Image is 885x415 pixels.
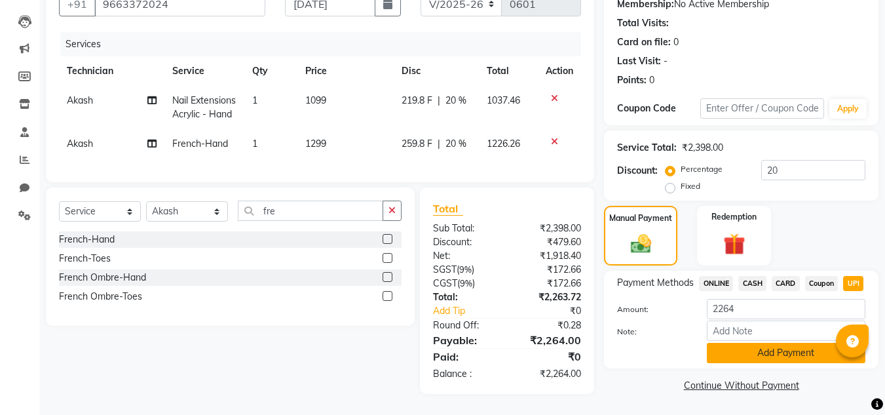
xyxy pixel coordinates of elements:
[607,379,876,393] a: Continue Without Payment
[829,99,867,119] button: Apply
[402,137,432,151] span: 259.8 F
[423,304,521,318] a: Add Tip
[700,98,824,119] input: Enter Offer / Coupon Code
[699,276,733,291] span: ONLINE
[67,94,93,106] span: Akash
[507,319,591,332] div: ₹0.28
[707,321,865,341] input: Add Note
[607,304,696,315] label: Amount:
[738,276,766,291] span: CASH
[305,94,326,106] span: 1099
[423,249,507,263] div: Net:
[252,94,257,106] span: 1
[624,232,658,256] img: _cash.svg
[460,278,472,288] span: 9%
[59,252,111,266] div: French-Toes
[507,235,591,249] div: ₹479.60
[507,263,591,277] div: ₹172.66
[238,201,383,221] input: Search or Scan
[507,249,591,263] div: ₹1,918.40
[772,276,800,291] span: CARD
[433,277,457,289] span: CGST
[617,16,669,30] div: Total Visits:
[521,304,592,318] div: ₹0
[607,326,696,338] label: Note:
[507,277,591,290] div: ₹172.66
[394,56,479,86] th: Disc
[423,235,507,249] div: Discount:
[172,138,228,149] span: French-Hand
[617,164,658,178] div: Discount:
[479,56,538,86] th: Total
[59,271,146,285] div: French Ombre-Hand
[609,212,672,224] label: Manual Payment
[617,54,661,68] div: Last Visit:
[843,276,863,291] span: UPI
[433,264,457,275] span: SGST
[664,54,668,68] div: -
[717,231,752,258] img: _gift.svg
[305,138,326,149] span: 1299
[423,349,507,365] div: Paid:
[487,138,520,149] span: 1226.26
[164,56,244,86] th: Service
[487,94,520,106] span: 1037.46
[507,332,591,348] div: ₹2,264.00
[59,56,164,86] th: Technician
[423,290,507,304] div: Total:
[459,264,472,275] span: 9%
[507,290,591,304] div: ₹2,263.72
[445,94,466,108] span: 20 %
[438,94,440,108] span: |
[711,211,757,223] label: Redemption
[649,73,654,87] div: 0
[423,263,507,277] div: ( )
[673,35,679,49] div: 0
[507,367,591,381] div: ₹2,264.00
[617,276,694,290] span: Payment Methods
[805,276,838,291] span: Coupon
[423,319,507,332] div: Round Off:
[507,349,591,365] div: ₹0
[433,202,463,216] span: Total
[507,222,591,235] div: ₹2,398.00
[59,233,115,247] div: French-Hand
[423,367,507,381] div: Balance :
[681,163,723,175] label: Percentage
[402,94,432,108] span: 219.8 F
[617,73,647,87] div: Points:
[681,180,700,192] label: Fixed
[252,138,257,149] span: 1
[423,222,507,235] div: Sub Total:
[59,290,142,304] div: French Ombre-Toes
[423,277,507,290] div: ( )
[682,141,723,155] div: ₹2,398.00
[423,332,507,348] div: Payable:
[67,138,93,149] span: Akash
[244,56,297,86] th: Qty
[438,137,440,151] span: |
[617,35,671,49] div: Card on file:
[445,137,466,151] span: 20 %
[538,56,581,86] th: Action
[617,102,700,115] div: Coupon Code
[617,141,677,155] div: Service Total:
[172,94,236,120] span: Nail Extensions Acrylic - Hand
[707,343,865,363] button: Add Payment
[707,299,865,319] input: Amount
[60,32,591,56] div: Services
[297,56,394,86] th: Price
